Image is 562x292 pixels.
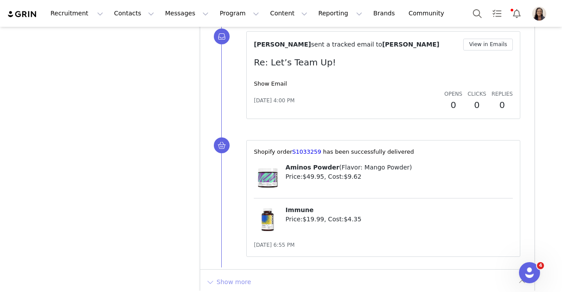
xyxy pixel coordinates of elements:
[160,4,214,23] button: Messages
[537,262,544,269] span: 4
[463,39,513,50] button: View in Emails
[7,7,304,17] body: Rich Text Area. Press ALT-0 for help.
[487,4,507,23] a: Tasks
[527,7,555,21] button: Profile
[519,262,540,283] iframe: Intercom live chat
[344,173,361,180] span: $9.62
[285,164,339,171] span: Aminos Powder
[285,163,513,172] p: ( )
[444,91,462,97] span: Opens
[491,91,513,97] span: Replies
[468,4,487,23] button: Search
[368,4,403,23] a: Brands
[254,242,295,248] span: [DATE] 6:55 PM
[311,41,382,48] span: sent a tracked email to
[344,216,361,223] span: $4.35
[444,98,462,112] h2: 0
[342,164,410,171] span: Flavor: Mango Powder
[292,148,321,155] a: S1033259
[109,4,159,23] button: Contacts
[285,215,513,224] p: Price: , Cost:
[491,98,513,112] h2: 0
[254,80,287,87] a: Show Email
[303,216,324,223] span: $19.99
[265,4,313,23] button: Content
[313,4,367,23] button: Reporting
[403,4,454,23] a: Community
[285,172,513,181] p: Price: , Cost:
[214,4,264,23] button: Program
[254,56,513,69] p: Re: Let’s Team Up!
[303,173,324,180] span: $49.95
[45,4,108,23] button: Recruitment
[205,275,252,289] button: Show more
[285,206,313,213] span: Immune
[254,41,311,48] span: [PERSON_NAME]
[532,7,546,21] img: 1f854a8f-cdca-4242-8b95-50fb2ddfb421.jpg
[254,97,295,105] span: [DATE] 4:00 PM
[468,91,486,97] span: Clicks
[507,4,526,23] button: Notifications
[382,41,439,48] span: [PERSON_NAME]
[7,10,38,18] img: grin logo
[468,98,486,112] h2: 0
[254,148,414,155] span: ⁨Shopify⁩ order⁨ ⁩ has been successfully delivered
